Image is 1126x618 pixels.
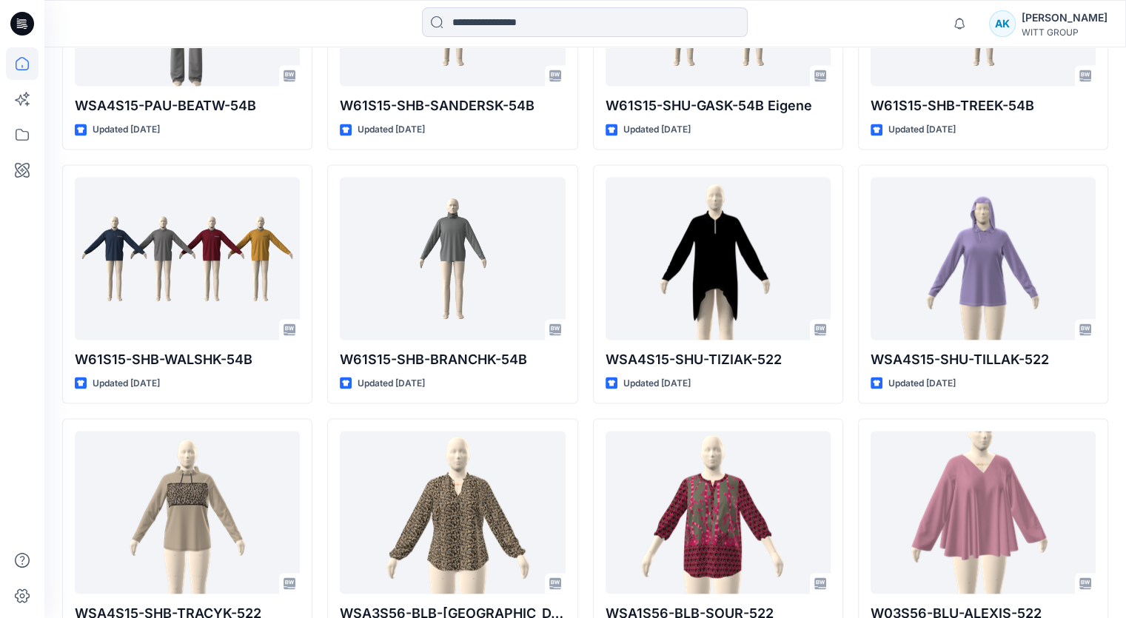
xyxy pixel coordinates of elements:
a: W61S15-SHB-WALSHK-54B [75,178,300,340]
div: [PERSON_NAME] [1022,9,1107,27]
p: W61S15-SHB-WALSHK-54B [75,349,300,370]
a: WSA4S15-SHU-TIZIAK-522 [606,178,831,340]
p: W61S15-SHB-SANDERSK-54B [340,95,565,116]
p: W61S15-SHU-GASK-54B Eigene [606,95,831,116]
p: Updated [DATE] [888,122,956,138]
p: W61S15-SHB-TREEK-54B [871,95,1096,116]
a: W03S56-BLU-ALEXIS-522 [871,431,1096,594]
a: WSA4S15-SHB-TRACYK-522 [75,431,300,594]
p: W61S15-SHB-BRANCHK-54B [340,349,565,370]
p: Updated [DATE] [358,122,425,138]
a: WSA4S15-SHU-TILLAK-522 [871,178,1096,340]
p: Updated [DATE] [358,376,425,392]
a: WSA3S56-BLB-RIVERGUM-522 [340,431,565,594]
div: AK [989,10,1016,37]
p: Updated [DATE] [93,122,160,138]
p: Updated [DATE] [888,376,956,392]
a: WSA1S56-BLB-SOUR-522 [606,431,831,594]
p: Updated [DATE] [623,122,691,138]
p: Updated [DATE] [93,376,160,392]
p: WSA4S15-SHU-TILLAK-522 [871,349,1096,370]
p: WSA4S15-SHU-TIZIAK-522 [606,349,831,370]
a: W61S15-SHB-BRANCHK-54B [340,178,565,340]
div: WITT GROUP [1022,27,1107,38]
p: WSA4S15-PAU-BEATW-54B [75,95,300,116]
p: Updated [DATE] [623,376,691,392]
